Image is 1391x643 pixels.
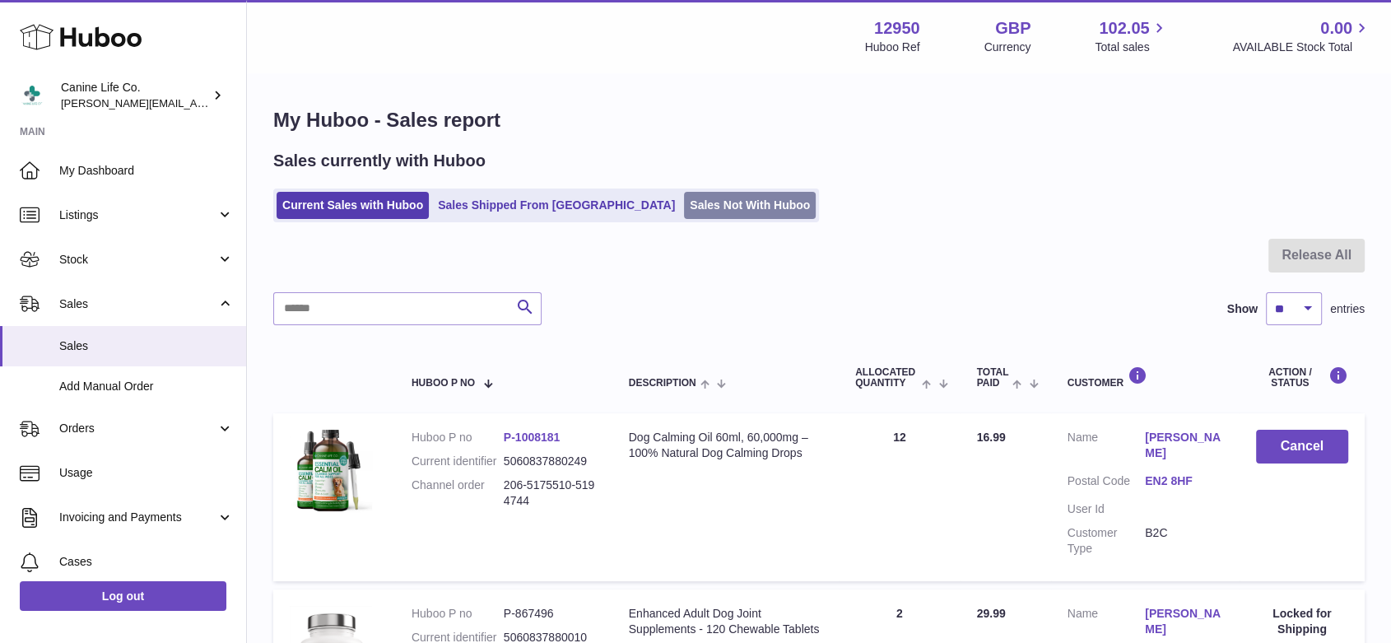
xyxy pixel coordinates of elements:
span: 29.99 [977,607,1006,620]
span: Add Manual Order [59,379,234,394]
a: Sales Not With Huboo [684,192,816,219]
a: Sales Shipped From [GEOGRAPHIC_DATA] [432,192,681,219]
div: Huboo Ref [865,40,920,55]
span: Stock [59,252,216,268]
div: Action / Status [1256,366,1348,389]
span: AVAILABLE Stock Total [1232,40,1371,55]
img: kevin@clsgltd.co.uk [20,83,44,108]
div: Currency [984,40,1031,55]
span: 0.00 [1320,17,1352,40]
span: ALLOCATED Quantity [855,367,918,389]
dt: Current identifier [412,454,504,469]
strong: 12950 [874,17,920,40]
dt: Channel order [412,478,504,509]
span: Listings [59,207,216,223]
dt: User Id [1068,501,1145,517]
td: 12 [839,413,961,580]
span: Cases [59,554,234,570]
dt: Huboo P no [412,430,504,445]
span: Description [629,378,696,389]
span: Sales [59,296,216,312]
dd: B2C [1145,525,1222,557]
span: Orders [59,421,216,436]
dt: Postal Code [1068,473,1145,493]
div: Canine Life Co. [61,80,209,111]
a: Log out [20,581,226,611]
a: [PERSON_NAME] [1145,606,1222,637]
dt: Name [1068,430,1145,465]
span: Usage [59,465,234,481]
div: Customer [1068,366,1223,389]
span: [PERSON_NAME][EMAIL_ADDRESS][DOMAIN_NAME] [61,96,330,109]
a: EN2 8HF [1145,473,1222,489]
span: Sales [59,338,234,354]
dd: P-867496 [504,606,596,622]
span: Huboo P no [412,378,475,389]
label: Show [1227,301,1258,317]
dd: 5060837880249 [504,454,596,469]
span: 16.99 [977,431,1006,444]
div: Locked for Shipping [1256,606,1348,637]
dt: Customer Type [1068,525,1145,557]
div: Enhanced Adult Dog Joint Supplements - 120 Chewable Tablets [629,606,822,637]
a: P-1008181 [504,431,561,444]
h2: Sales currently with Huboo [273,150,486,172]
button: Cancel [1256,430,1348,464]
span: My Dashboard [59,163,234,179]
span: Total paid [977,367,1009,389]
dt: Name [1068,606,1145,641]
span: 102.05 [1099,17,1149,40]
a: 102.05 Total sales [1095,17,1168,55]
span: entries [1330,301,1365,317]
img: 129501747749241.jpg [290,430,372,512]
span: Total sales [1095,40,1168,55]
dt: Huboo P no [412,606,504,622]
strong: GBP [995,17,1030,40]
a: Current Sales with Huboo [277,192,429,219]
h1: My Huboo - Sales report [273,107,1365,133]
dd: 206-5175510-5194744 [504,478,596,509]
span: Invoicing and Payments [59,510,216,525]
a: 0.00 AVAILABLE Stock Total [1232,17,1371,55]
a: [PERSON_NAME] [1145,430,1222,461]
div: Dog Calming Oil 60ml, 60,000mg – 100% Natural Dog Calming Drops [629,430,822,461]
